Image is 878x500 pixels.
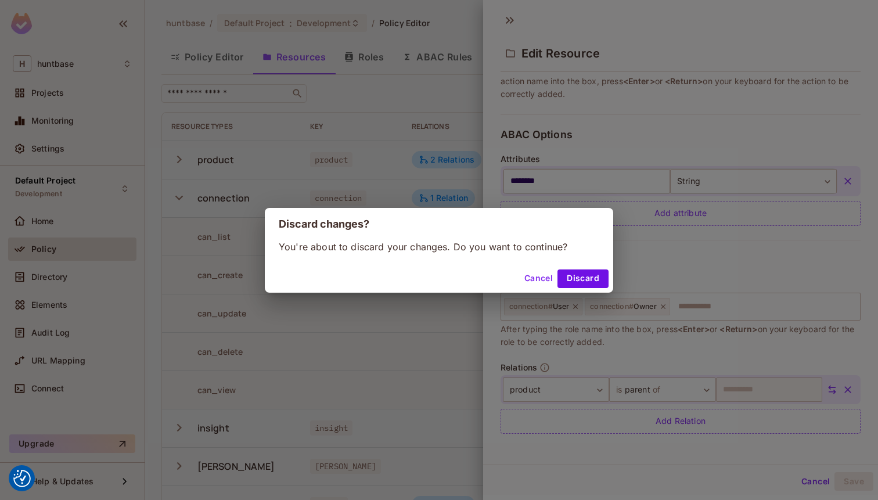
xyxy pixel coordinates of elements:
img: Revisit consent button [13,470,31,487]
button: Consent Preferences [13,470,31,487]
button: Discard [557,269,609,288]
button: Cancel [520,269,557,288]
h2: Discard changes? [265,208,613,240]
p: You're about to discard your changes. Do you want to continue? [279,240,599,253]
